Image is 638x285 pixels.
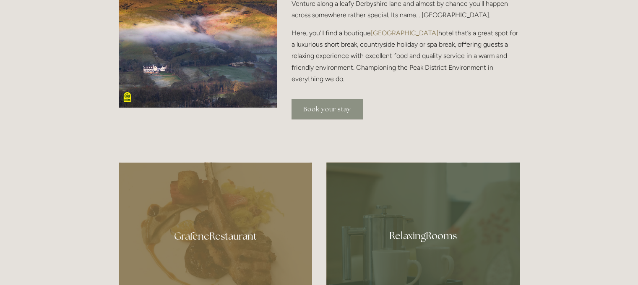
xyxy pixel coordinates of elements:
a: Book your stay [292,99,363,119]
p: Here, you’ll find a boutique hotel that’s a great spot for a luxurious short break, countryside h... [292,27,519,84]
a: [GEOGRAPHIC_DATA] [371,29,438,37]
